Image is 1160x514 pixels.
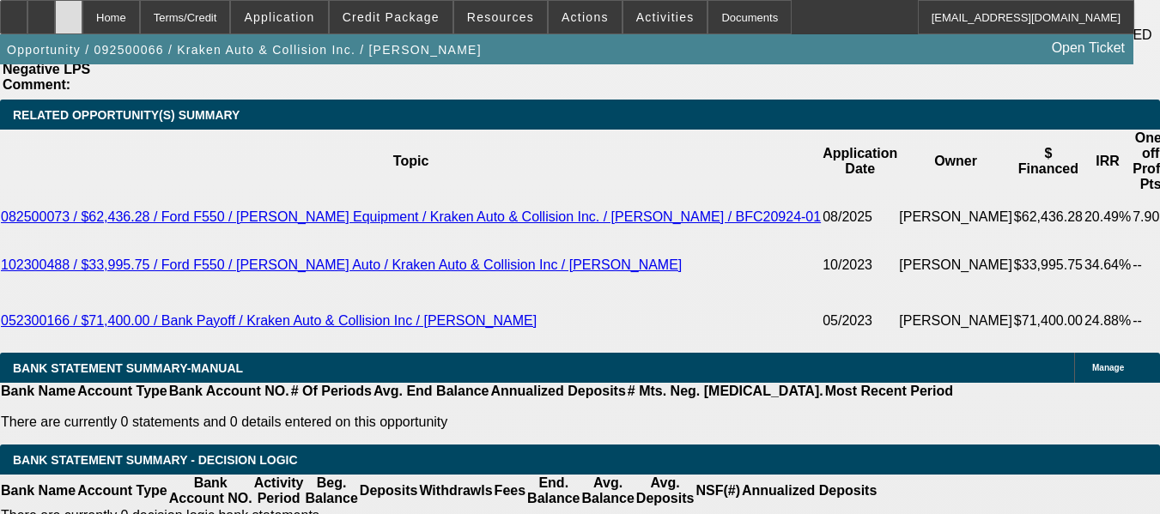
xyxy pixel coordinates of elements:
th: Owner [898,130,1013,193]
th: Bank Account NO. [168,475,253,507]
th: Application Date [822,130,898,193]
th: Withdrawls [418,475,493,507]
span: Actions [562,10,609,24]
p: There are currently 0 statements and 0 details entered on this opportunity [1,414,953,430]
th: Annualized Deposits [489,383,626,400]
td: $62,436.28 [1013,193,1084,241]
button: Resources [454,1,547,33]
span: BANK STATEMENT SUMMARY-MANUAL [13,361,243,375]
th: End. Balance [526,475,580,507]
td: 05/2023 [822,289,898,353]
a: Open Ticket [1045,33,1132,63]
span: Application [244,10,314,24]
a: 102300488 / $33,995.75 / Ford F550 / [PERSON_NAME] Auto / Kraken Auto & Collision Inc / [PERSON_N... [1,257,682,272]
td: 20.49% [1084,193,1132,241]
td: 34.64% [1084,241,1132,289]
span: Resources [467,10,534,24]
th: IRR [1084,130,1132,193]
td: 08/2025 [822,193,898,241]
span: Activities [636,10,695,24]
th: Activity Period [253,475,305,507]
a: 052300166 / $71,400.00 / Bank Payoff / Kraken Auto & Collision Inc / [PERSON_NAME] [1,313,537,328]
th: Avg. Deposits [635,475,695,507]
span: Opportunity / 092500066 / Kraken Auto & Collision Inc. / [PERSON_NAME] [7,43,482,57]
span: RELATED OPPORTUNITY(S) SUMMARY [13,108,240,122]
th: # Mts. Neg. [MEDICAL_DATA]. [627,383,824,400]
td: [PERSON_NAME] [898,193,1013,241]
th: Fees [494,475,526,507]
th: Account Type [76,475,168,507]
td: $71,400.00 [1013,289,1084,353]
td: [PERSON_NAME] [898,289,1013,353]
span: Manage [1092,363,1124,372]
button: Application [231,1,327,33]
th: Beg. Balance [304,475,358,507]
span: Credit Package [343,10,440,24]
th: Account Type [76,383,168,400]
span: Bank Statement Summary - Decision Logic [13,453,298,467]
th: Avg. End Balance [373,383,490,400]
td: 24.88% [1084,289,1132,353]
th: Avg. Balance [580,475,635,507]
td: [PERSON_NAME] [898,241,1013,289]
button: Credit Package [330,1,452,33]
b: Negative LPS Comment: [3,62,90,92]
td: $33,995.75 [1013,241,1084,289]
th: # Of Periods [290,383,373,400]
th: Most Recent Period [824,383,954,400]
button: Activities [623,1,708,33]
td: 10/2023 [822,241,898,289]
th: Annualized Deposits [741,475,878,507]
th: NSF(#) [695,475,741,507]
th: $ Financed [1013,130,1084,193]
a: 082500073 / $62,436.28 / Ford F550 / [PERSON_NAME] Equipment / Kraken Auto & Collision Inc. / [PE... [1,209,821,224]
button: Actions [549,1,622,33]
th: Bank Account NO. [168,383,290,400]
th: Deposits [359,475,419,507]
